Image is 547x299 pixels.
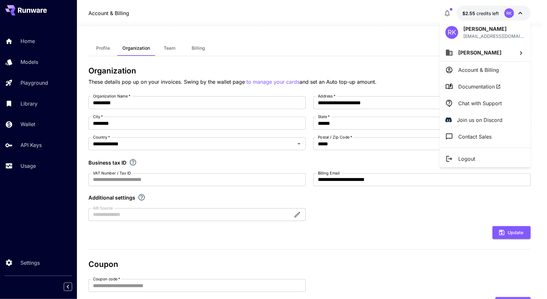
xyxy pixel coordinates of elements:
p: Contact Sales [458,133,492,141]
p: Chat with Support [458,99,502,107]
span: Documentation [458,83,501,90]
button: [PERSON_NAME] [440,44,531,61]
div: RK [445,26,458,39]
span: [PERSON_NAME] [458,49,501,56]
div: storekingmaker@gmail.com [463,33,525,39]
p: Account & Billing [458,66,499,74]
p: Logout [458,155,475,163]
p: Join us on Discord [457,116,502,124]
p: [PERSON_NAME] [463,25,525,33]
p: [EMAIL_ADDRESS][DOMAIN_NAME] [463,33,525,39]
